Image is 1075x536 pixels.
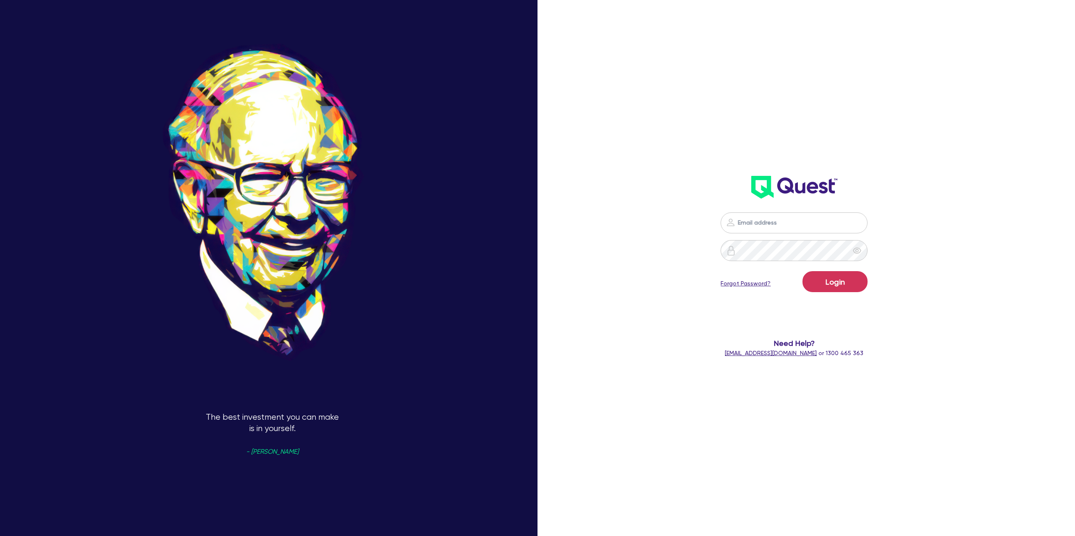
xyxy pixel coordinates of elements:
[802,271,868,292] button: Login
[751,176,837,199] img: wH2k97JdezQIQAAAABJRU5ErkJggg==
[853,246,861,255] span: eye
[645,337,943,349] span: Need Help?
[726,217,736,227] img: icon-password
[721,212,868,233] input: Email address
[725,350,863,356] span: or 1300 465 363
[725,350,817,356] a: [EMAIL_ADDRESS][DOMAIN_NAME]
[721,279,771,288] a: Forgot Password?
[246,449,299,455] span: - [PERSON_NAME]
[726,246,736,256] img: icon-password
